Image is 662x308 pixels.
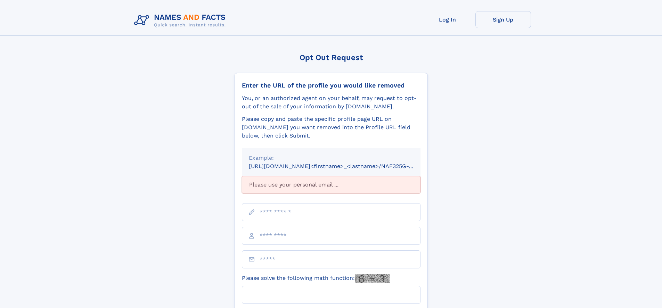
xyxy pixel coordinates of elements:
a: Sign Up [475,11,531,28]
div: Please copy and paste the specific profile page URL on [DOMAIN_NAME] you want removed into the Pr... [242,115,420,140]
a: Log In [420,11,475,28]
div: Opt Out Request [235,53,428,62]
div: Please use your personal email ... [242,176,420,193]
div: Enter the URL of the profile you would like removed [242,82,420,89]
label: Please solve the following math function: [242,274,390,283]
img: Logo Names and Facts [131,11,231,30]
div: You, or an authorized agent on your behalf, may request to opt-out of the sale of your informatio... [242,94,420,111]
div: Example: [249,154,414,162]
small: [URL][DOMAIN_NAME]<firstname>_<lastname>/NAF325G-xxxxxxxx [249,163,434,169]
